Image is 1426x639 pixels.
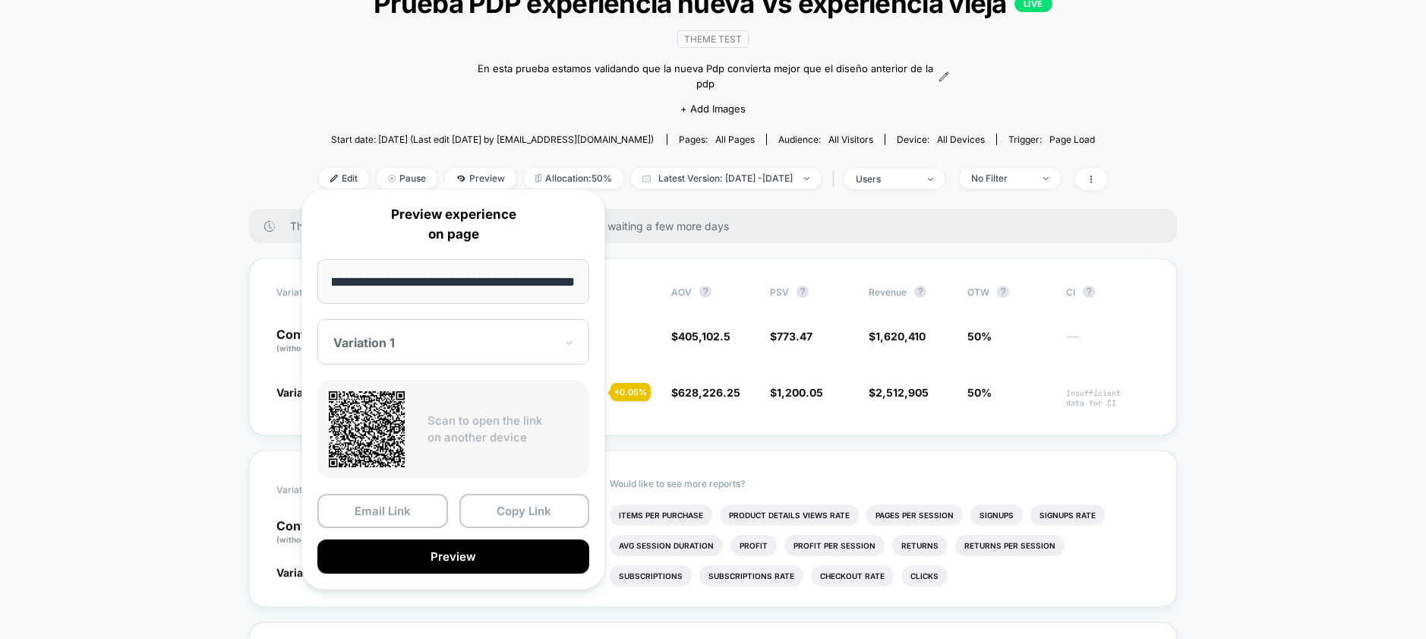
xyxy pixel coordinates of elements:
span: Page Load [1049,134,1095,145]
span: all devices [937,134,985,145]
button: Copy Link [459,494,590,528]
li: Profit [730,535,777,556]
img: end [804,177,809,180]
span: Pause [377,168,437,188]
span: Revenue [869,286,907,298]
li: Signups Rate [1030,505,1105,526]
span: $ [671,386,740,399]
span: Variation 1 [276,386,330,399]
button: ? [699,286,711,298]
div: No Filter [971,172,1032,184]
button: ? [1083,286,1095,298]
span: Variation [276,286,360,298]
button: ? [797,286,809,298]
span: All Visitors [828,134,873,145]
span: PSV [770,286,789,298]
span: Preview [445,168,516,188]
li: Subscriptions Rate [699,565,803,587]
span: $ [770,330,812,343]
img: calendar [642,175,651,182]
span: 50% [967,330,992,343]
span: 2,512,905 [875,386,929,399]
span: 50% [967,386,992,399]
p: Preview experience on page [317,205,589,244]
span: Device: [885,134,996,145]
span: Variation 1 [276,566,330,579]
span: There are still no statistically significant results. We recommend waiting a few more days [290,220,1147,233]
li: Clicks [901,565,948,587]
img: end [1043,177,1049,180]
span: | [828,168,844,190]
span: 1,620,410 [875,330,926,343]
p: Control [276,520,372,546]
span: En esta prueba estamos validando que la nueva Pdp convierta mejor que el diseño anterior de la pdp [477,62,935,91]
span: + Add Images [680,103,746,115]
div: Pages: [679,134,755,145]
span: $ [869,330,926,343]
span: 405,102.5 [678,330,730,343]
button: Preview [317,539,589,574]
span: OTW [967,286,1051,298]
span: all pages [715,134,755,145]
div: users [856,173,916,185]
li: Pages Per Session [866,505,963,526]
span: Edit [319,168,369,188]
li: Returns Per Session [955,535,1065,556]
span: --- [1066,332,1150,354]
span: Variation [276,478,360,501]
div: Trigger: [1008,134,1095,145]
span: $ [671,330,730,343]
button: Email Link [317,494,448,528]
li: Avg Session Duration [610,535,723,556]
span: Allocation: 50% [524,168,623,188]
span: 773.47 [777,330,812,343]
span: Start date: [DATE] (Last edit [DATE] by [EMAIL_ADDRESS][DOMAIN_NAME]) [331,134,654,145]
li: Returns [892,535,948,556]
li: Signups [970,505,1023,526]
p: Control [276,328,360,354]
span: (without changes) [276,343,345,353]
li: Items Per Purchase [610,505,712,526]
button: ? [997,286,1009,298]
span: AOV [671,286,692,298]
span: (without changes) [276,535,345,544]
span: $ [770,386,823,399]
span: 628,226.25 [678,386,740,399]
div: + 0.05 % [610,383,651,401]
span: Latest Version: [DATE] - [DATE] [631,168,821,188]
span: Insufficient data for CI [1066,388,1150,408]
img: end [928,178,933,181]
li: Product Details Views Rate [720,505,859,526]
span: 1,200.05 [777,386,823,399]
span: CI [1066,286,1150,298]
li: Profit Per Session [784,535,885,556]
p: Would like to see more reports? [610,478,1150,489]
span: $ [869,386,929,399]
button: ? [914,286,926,298]
p: Scan to open the link on another device [427,413,578,447]
li: Checkout Rate [811,565,894,587]
span: Theme Test [677,30,749,48]
li: Subscriptions [610,565,692,587]
div: Audience: [778,134,873,145]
